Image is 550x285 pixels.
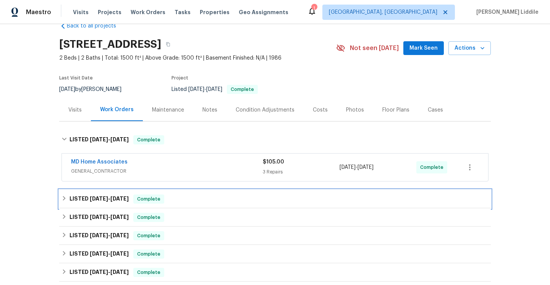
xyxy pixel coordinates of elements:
span: Mark Seen [409,44,438,53]
div: Cases [428,106,443,114]
span: [DATE] [90,137,108,142]
span: Complete [134,269,163,276]
button: Mark Seen [403,41,444,55]
span: - [90,233,129,238]
div: Floor Plans [382,106,409,114]
span: GENERAL_CONTRACTOR [71,167,263,175]
span: 2 Beds | 2 Baths | Total: 1500 ft² | Above Grade: 1500 ft² | Basement Finished: N/A | 1986 [59,54,336,62]
span: [DATE] [340,165,356,170]
h6: LISTED [70,194,129,204]
div: LISTED [DATE]-[DATE]Complete [59,128,491,152]
span: [DATE] [110,269,129,275]
span: $105.00 [263,159,284,165]
h6: LISTED [70,249,129,259]
span: Complete [134,195,163,203]
span: Last Visit Date [59,76,93,80]
div: Photos [346,106,364,114]
div: Condition Adjustments [236,106,294,114]
span: Complete [134,136,163,144]
span: - [90,137,129,142]
span: [DATE] [59,87,75,92]
span: Work Orders [131,8,165,16]
div: LISTED [DATE]-[DATE]Complete [59,263,491,282]
span: [DATE] [110,214,129,220]
div: Notes [202,106,217,114]
span: [DATE] [357,165,374,170]
button: Copy Address [161,37,175,51]
span: [DATE] [90,196,108,201]
div: by [PERSON_NAME] [59,85,131,94]
span: - [90,251,129,256]
h6: LISTED [70,213,129,222]
span: Maestro [26,8,51,16]
span: [DATE] [110,196,129,201]
span: Properties [200,8,230,16]
span: Complete [134,214,163,221]
h2: [STREET_ADDRESS] [59,40,161,48]
div: LISTED [DATE]-[DATE]Complete [59,227,491,245]
span: Complete [134,250,163,258]
h6: LISTED [70,268,129,277]
span: Complete [228,87,257,92]
div: LISTED [DATE]-[DATE]Complete [59,245,491,263]
div: Maintenance [152,106,184,114]
span: - [188,87,222,92]
span: [DATE] [110,233,129,238]
div: 3 Repairs [263,168,340,176]
span: [DATE] [206,87,222,92]
a: MD Home Associates [71,159,128,165]
button: Actions [448,41,491,55]
span: - [90,214,129,220]
span: Actions [455,44,485,53]
div: LISTED [DATE]-[DATE]Complete [59,190,491,208]
a: Back to all projects [59,22,133,30]
div: LISTED [DATE]-[DATE]Complete [59,208,491,227]
span: Projects [98,8,121,16]
span: Not seen [DATE] [350,44,399,52]
span: [DATE] [188,87,204,92]
span: - [90,196,129,201]
h6: LISTED [70,231,129,240]
h6: LISTED [70,135,129,144]
div: 1 [311,5,317,12]
span: [GEOGRAPHIC_DATA], [GEOGRAPHIC_DATA] [329,8,437,16]
span: [DATE] [90,214,108,220]
span: Listed [171,87,258,92]
span: [DATE] [110,137,129,142]
span: - [90,269,129,275]
div: Visits [68,106,82,114]
div: Costs [313,106,328,114]
span: Geo Assignments [239,8,288,16]
span: [DATE] [90,233,108,238]
span: Project [171,76,188,80]
span: Complete [134,232,163,240]
span: Complete [420,164,446,171]
span: - [340,164,374,171]
span: [DATE] [90,269,108,275]
div: Work Orders [100,106,134,113]
span: [DATE] [90,251,108,256]
span: Tasks [175,10,191,15]
span: [DATE] [110,251,129,256]
span: Visits [73,8,89,16]
span: [PERSON_NAME] Liddile [473,8,539,16]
